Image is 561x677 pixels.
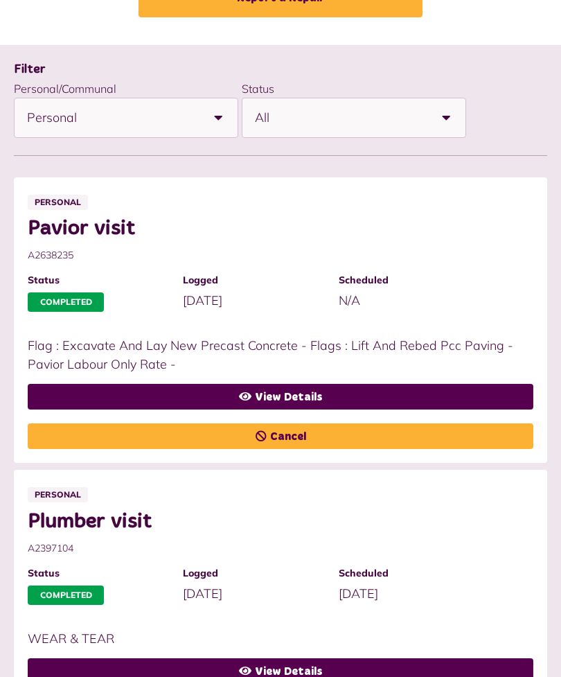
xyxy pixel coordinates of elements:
span: Status [28,567,169,581]
span: [DATE] [339,586,378,602]
span: Scheduled [339,567,480,581]
span: Completed [28,586,104,606]
p: Flag : Excavate And Lay New Precast Concrete - Flags : Lift And Rebed Pcc Paving - Pavior Labour ... [28,337,519,374]
span: Personal [28,195,88,211]
span: N/A [339,293,360,309]
span: Pavior visit [28,217,519,242]
span: Completed [28,293,104,313]
a: Cancel [28,424,533,450]
label: Status [242,82,274,96]
p: WEAR & TEAR [28,630,519,649]
label: Personal/Communal [14,82,116,96]
span: Scheduled [339,274,480,288]
span: Plumber visit [28,510,519,535]
a: View Details [28,385,533,410]
span: Personal [28,488,88,503]
span: A2397104 [28,542,519,556]
span: A2638235 [28,249,519,263]
span: [DATE] [183,586,222,602]
span: Logged [183,567,324,581]
span: [DATE] [183,293,222,309]
span: Status [28,274,169,288]
span: Filter [14,64,46,76]
span: Logged [183,274,324,288]
span: Personal [27,99,199,138]
span: All [255,99,427,138]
